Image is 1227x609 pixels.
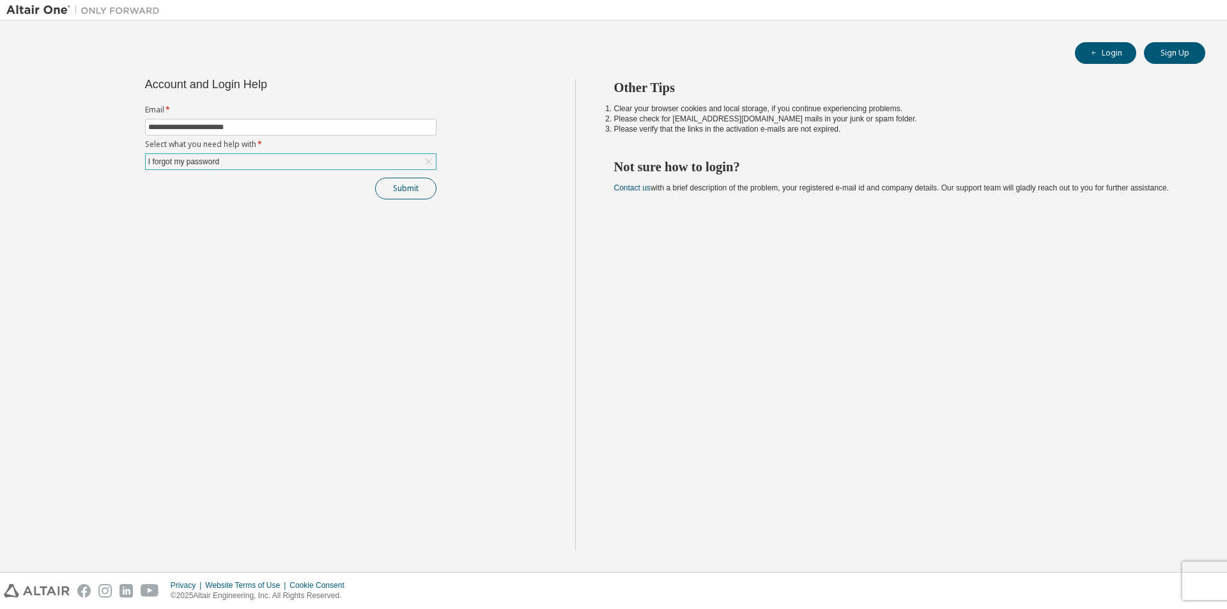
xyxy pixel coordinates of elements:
img: youtube.svg [141,584,159,597]
div: Account and Login Help [145,79,378,89]
h2: Other Tips [614,79,1183,96]
div: I forgot my password [146,155,221,169]
a: Contact us [614,183,651,192]
div: Cookie Consent [289,580,351,590]
img: facebook.svg [77,584,91,597]
p: © 2025 Altair Engineering, Inc. All Rights Reserved. [171,590,352,601]
img: Altair One [6,4,166,17]
li: Please verify that the links in the activation e-mails are not expired. [614,124,1183,134]
label: Email [145,105,436,115]
button: Login [1075,42,1136,64]
div: I forgot my password [146,154,436,169]
img: altair_logo.svg [4,584,70,597]
label: Select what you need help with [145,139,436,150]
button: Submit [375,178,436,199]
span: with a brief description of the problem, your registered e-mail id and company details. Our suppo... [614,183,1169,192]
li: Clear your browser cookies and local storage, if you continue experiencing problems. [614,104,1183,114]
div: Privacy [171,580,205,590]
img: instagram.svg [98,584,112,597]
button: Sign Up [1144,42,1205,64]
h2: Not sure how to login? [614,158,1183,175]
div: Website Terms of Use [205,580,289,590]
img: linkedin.svg [120,584,133,597]
li: Please check for [EMAIL_ADDRESS][DOMAIN_NAME] mails in your junk or spam folder. [614,114,1183,124]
